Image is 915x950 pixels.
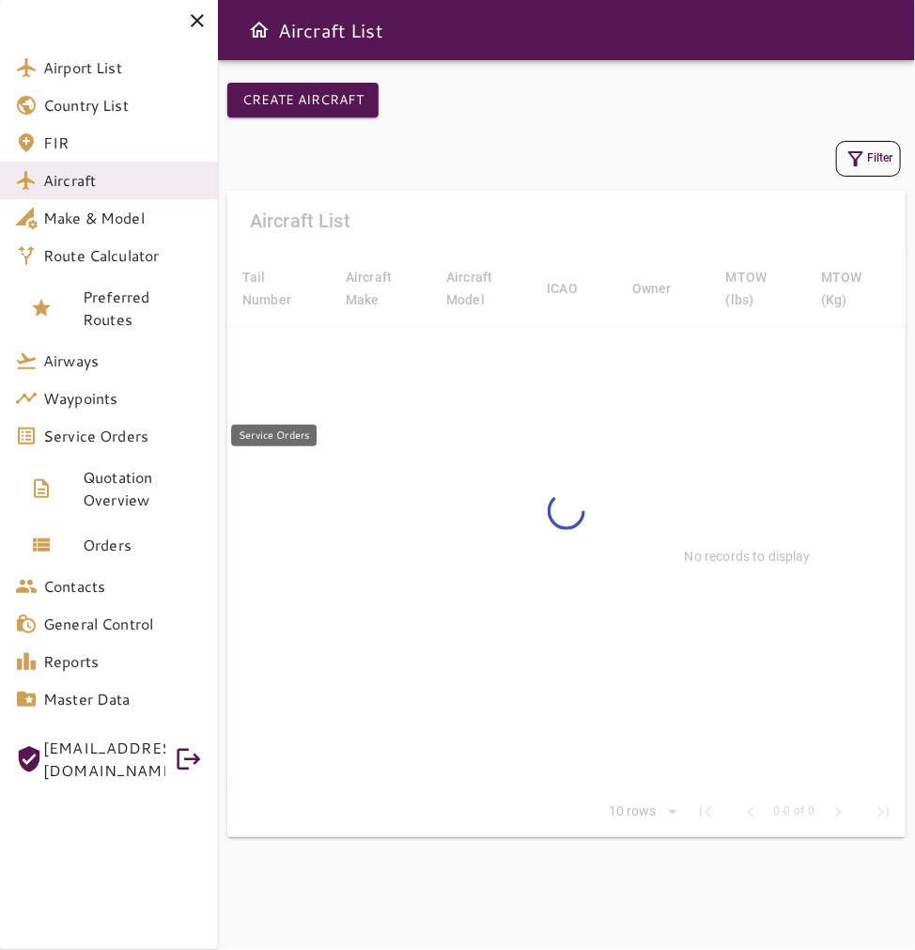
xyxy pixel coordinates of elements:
[83,286,203,331] span: Preferred Routes
[43,575,203,598] span: Contacts
[43,737,165,782] span: [EMAIL_ADDRESS][DOMAIN_NAME]
[43,169,203,192] span: Aircraft
[43,350,203,372] span: Airways
[240,11,278,49] button: Open drawer
[43,387,203,410] span: Waypoints
[43,94,203,117] span: Country List
[278,15,383,45] h6: Aircraft List
[43,207,203,229] span: Make & Model
[43,688,203,710] span: Master Data
[43,132,203,154] span: FIR
[83,466,203,511] span: Quotation Overview
[231,425,317,446] div: Service Orders
[43,650,203,673] span: Reports
[43,425,203,447] span: Service Orders
[43,244,203,267] span: Route Calculator
[43,56,203,79] span: Airport List
[836,141,901,177] button: Filter
[83,534,203,556] span: Orders
[43,613,203,635] span: General Control
[227,83,379,117] button: Create Aircraft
